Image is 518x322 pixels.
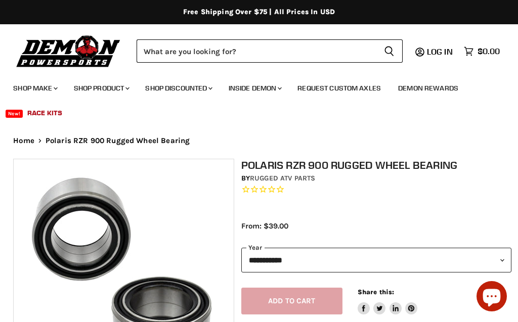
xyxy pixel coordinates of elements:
span: Rated 0.0 out of 5 stars 0 reviews [241,185,511,195]
input: Search [137,39,376,63]
ul: Main menu [6,74,497,123]
span: From: $39.00 [241,221,288,231]
a: Shop Product [66,78,136,99]
aside: Share this: [358,288,418,314]
button: Search [376,39,403,63]
form: Product [137,39,403,63]
div: by [241,173,511,184]
a: Log in [422,47,459,56]
a: Demon Rewards [391,78,466,99]
inbox-online-store-chat: Shopify online store chat [473,281,510,314]
img: Demon Powersports [13,33,124,69]
a: Home [13,136,34,145]
a: Inside Demon [221,78,288,99]
a: Request Custom Axles [290,78,388,99]
span: Polaris RZR 900 Rugged Wheel Bearing [46,136,190,145]
span: New! [6,110,23,118]
a: $0.00 [459,44,505,59]
h1: Polaris RZR 900 Rugged Wheel Bearing [241,159,511,171]
span: $0.00 [478,47,500,56]
a: Shop Make [6,78,64,99]
select: year [241,248,511,272]
a: Race Kits [20,103,70,123]
span: Log in [427,47,453,57]
a: Rugged ATV Parts [250,174,315,182]
a: Shop Discounted [138,78,219,99]
span: Share this: [358,288,394,296]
